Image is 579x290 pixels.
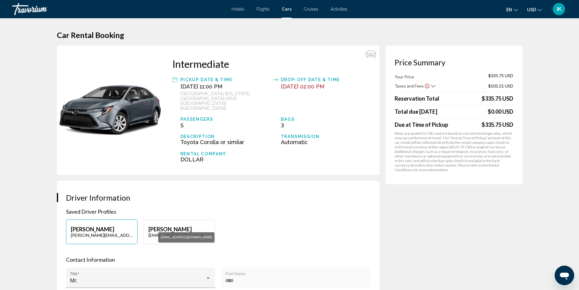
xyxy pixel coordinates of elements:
[66,208,370,215] p: Saved Driver Profiles
[330,7,347,12] a: Activities
[482,95,513,102] div: $335.75 USD
[395,58,513,67] h3: Price Summary
[395,74,414,79] span: Your Price
[70,278,78,284] span: Mr.
[395,95,439,102] span: Reservation Total
[395,108,437,115] span: Total due [DATE]
[281,122,370,128] div: 3
[256,7,270,12] a: Flights
[180,139,270,145] div: Toyota Corolla or similar
[304,7,318,12] a: Cruises
[232,7,244,12] a: Hotels
[71,233,133,238] p: [PERSON_NAME][EMAIL_ADDRESS][DOMAIN_NAME]
[180,156,270,163] div: DOLLAR
[281,117,370,122] div: Bags
[180,151,270,156] div: Rental Company
[66,256,370,263] p: Contact Information
[180,117,270,122] div: Passengers
[488,108,513,115] div: $0.00 USD
[180,91,270,111] div: [GEOGRAPHIC_DATA] ([US_STATE][GEOGRAPHIC_DATA]) [SEA] [[GEOGRAPHIC_DATA]] [[GEOGRAPHIC_DATA]]
[71,226,133,233] p: [PERSON_NAME]
[488,83,513,88] span: $105.51 USD
[395,131,513,172] p: Rates are quoted in USD, and are based on current exchange rates, which may vary at the time of t...
[66,193,370,202] h3: Driver Information
[180,134,270,139] div: Description
[527,7,536,12] span: USD
[173,58,370,70] div: Intermediate
[148,233,210,238] p: [EMAIL_ADDRESS][DOMAIN_NAME]
[506,5,518,14] button: Change language
[282,7,291,12] a: Cars
[557,6,561,12] span: IK
[424,83,430,88] button: Show Taxes and Fees disclaimer
[144,219,215,244] button: [PERSON_NAME][EMAIL_ADDRESS][DOMAIN_NAME]
[281,134,370,139] div: Transmission
[180,122,270,128] div: 5
[395,83,424,88] span: Taxes and Fees
[180,76,270,83] div: Pickup Date & Time
[281,139,370,145] div: Automatic
[148,226,210,233] p: [PERSON_NAME]
[555,266,574,285] iframe: Button to launch messaging window
[66,219,138,244] button: [PERSON_NAME][PERSON_NAME][EMAIL_ADDRESS][DOMAIN_NAME]
[506,7,512,12] span: en
[12,3,225,15] a: Travorium
[395,83,435,89] button: Show Taxes and Fees breakdown
[281,76,370,83] div: Drop-off Date & Time
[158,232,215,243] div: [EMAIL_ADDRESS][DOMAIN_NAME]
[395,121,448,128] span: Due at Time of Pickup
[527,5,542,14] button: Change currency
[57,30,522,40] h1: Car Rental Booking
[180,83,222,90] span: [DATE] 11:00 PM
[482,121,513,128] span: $335.75 USD
[551,3,567,16] button: User Menu
[488,73,513,80] span: $335.75 USD
[281,83,324,90] span: [DATE] 02:00 PM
